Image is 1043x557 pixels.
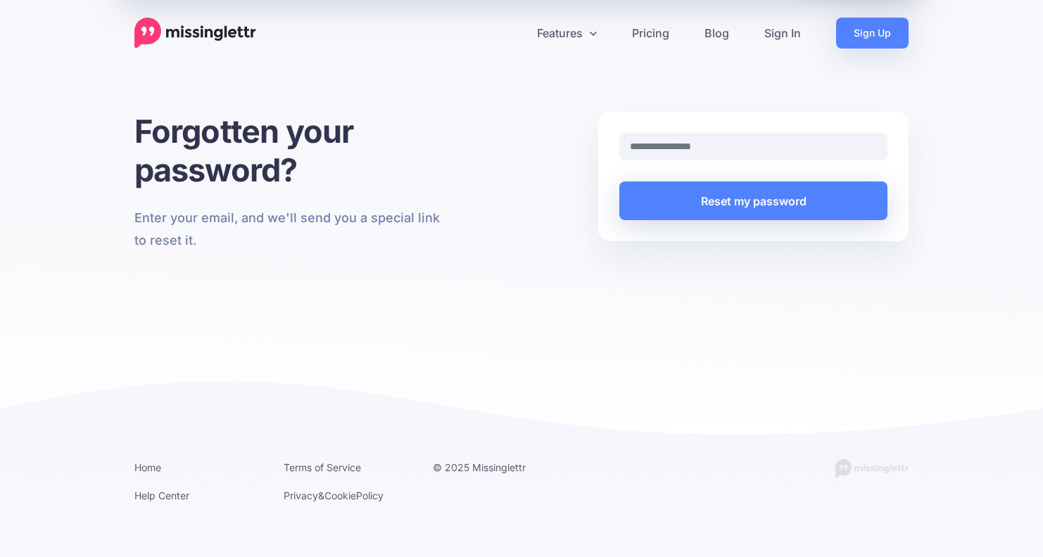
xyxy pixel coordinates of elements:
[519,18,614,49] a: Features
[687,18,747,49] a: Blog
[433,459,561,476] li: © 2025 Missinglettr
[134,207,445,252] p: Enter your email, and we'll send you a special link to reset it.
[284,487,412,504] li: & Policy
[134,461,161,473] a: Home
[134,112,445,189] h1: Forgotten your password?
[619,181,887,220] button: Reset my password
[614,18,687,49] a: Pricing
[836,18,909,49] a: Sign Up
[747,18,818,49] a: Sign In
[284,489,318,501] a: Privacy
[324,489,356,501] a: Cookie
[284,461,361,473] a: Terms of Service
[134,489,189,501] a: Help Center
